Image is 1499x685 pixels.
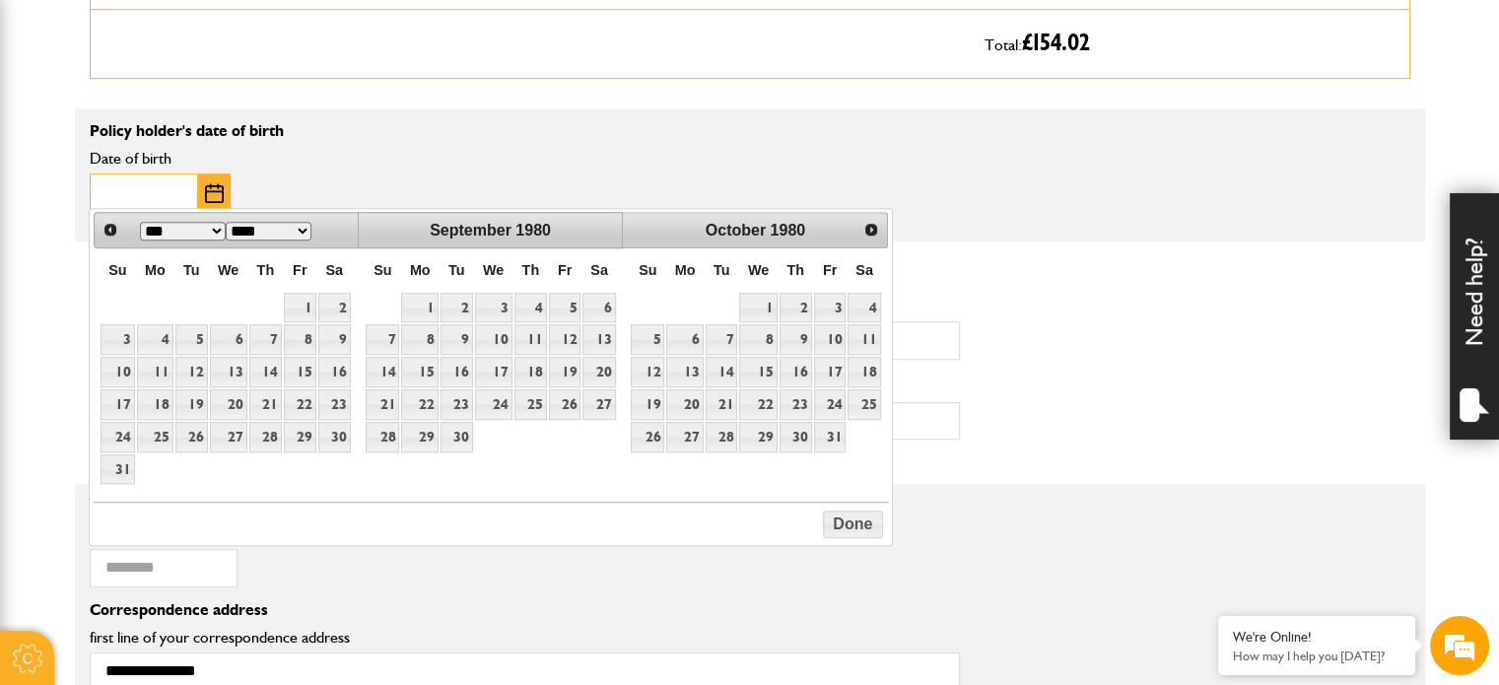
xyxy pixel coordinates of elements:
div: We're Online! [1233,629,1400,646]
a: 29 [401,422,438,452]
a: Next [857,215,886,243]
img: Choose date [205,183,224,203]
div: Minimize live chat window [323,10,371,57]
a: 23 [441,389,473,420]
span: Wednesday [748,262,769,278]
a: 23 [318,389,351,420]
a: 18 [137,389,173,420]
p: Policy holder's date of birth [90,123,1410,139]
a: 29 [739,422,777,452]
a: 25 [137,422,173,452]
span: £ [1022,32,1090,55]
a: 17 [101,389,134,420]
a: 25 [514,389,547,420]
span: 1980 [515,222,551,239]
span: Sunday [108,262,126,278]
a: 6 [666,324,703,355]
div: Need help? [1450,193,1499,440]
p: Total: [985,25,1395,62]
span: Saturday [590,262,608,278]
a: 6 [582,293,615,323]
a: 3 [101,324,134,355]
a: 4 [514,293,547,323]
a: 14 [706,357,738,387]
a: 22 [284,389,316,420]
a: 26 [175,422,208,452]
a: 26 [549,389,581,420]
a: 7 [366,324,399,355]
a: 13 [666,357,703,387]
a: 21 [706,389,738,420]
a: 30 [780,422,812,452]
a: 11 [514,324,547,355]
a: 19 [549,357,581,387]
a: 27 [582,389,615,420]
a: 28 [706,422,738,452]
a: 9 [780,324,812,355]
a: 10 [475,324,512,355]
a: 13 [582,324,615,355]
p: How may I help you today? [1233,649,1400,663]
a: 29 [284,422,316,452]
button: Done [823,511,883,538]
a: 31 [814,422,847,452]
span: Next [863,222,879,238]
span: Sunday [639,262,656,278]
a: 11 [848,324,880,355]
span: October [706,222,766,239]
a: 5 [631,324,664,355]
a: 15 [739,357,777,387]
a: 8 [284,324,316,355]
a: 26 [631,422,664,452]
a: 13 [210,357,247,387]
label: Date of birth [90,151,960,167]
a: 4 [848,293,880,323]
a: 19 [631,389,664,420]
a: 3 [475,293,512,323]
a: 18 [514,357,547,387]
span: Monday [675,262,696,278]
a: 12 [549,324,581,355]
span: Thursday [522,262,540,278]
span: Thursday [786,262,804,278]
a: 10 [101,357,134,387]
input: Enter your phone number [26,299,360,342]
a: 7 [706,324,738,355]
a: 22 [739,389,777,420]
span: 154.02 [1033,32,1090,55]
a: 20 [210,389,247,420]
textarea: Type your message and hit 'Enter' [26,357,360,519]
a: 15 [284,357,316,387]
a: 5 [549,293,581,323]
a: 27 [210,422,247,452]
span: Prev [102,222,118,238]
a: 5 [175,324,208,355]
a: 9 [441,324,473,355]
a: 2 [318,293,351,323]
span: Sunday [374,262,391,278]
span: Saturday [325,262,343,278]
a: 8 [739,324,777,355]
a: 10 [814,324,847,355]
a: 25 [848,389,880,420]
a: 3 [814,293,847,323]
a: 30 [318,422,351,452]
a: 2 [441,293,473,323]
a: 1 [739,293,777,323]
a: 22 [401,389,438,420]
a: 2 [780,293,812,323]
a: 16 [780,357,812,387]
a: 16 [318,357,351,387]
a: 27 [666,422,703,452]
span: Monday [145,262,166,278]
a: 17 [475,357,512,387]
a: 28 [249,422,282,452]
p: Correspondence address [90,602,960,618]
input: Enter your last name [26,182,360,226]
a: 14 [249,357,282,387]
span: 1980 [771,222,806,239]
a: 20 [582,357,615,387]
span: Friday [293,262,307,278]
a: 12 [175,357,208,387]
a: 7 [249,324,282,355]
